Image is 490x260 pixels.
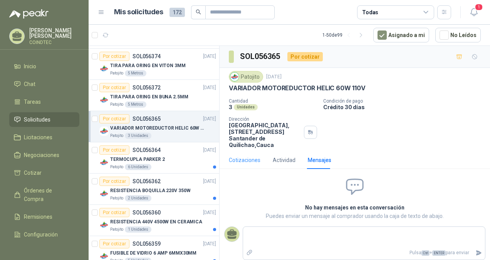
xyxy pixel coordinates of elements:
[9,112,79,127] a: Solicitudes
[110,164,123,170] p: Patojito
[110,226,123,233] p: Patojito
[133,210,161,215] p: SOL056360
[9,209,79,224] a: Remisiones
[323,98,487,104] p: Condición de pago
[125,164,151,170] div: 6 Unidades
[221,203,488,212] h2: No hay mensajes en esta conversación
[203,147,216,154] p: [DATE]
[24,80,35,88] span: Chat
[243,246,256,260] label: Adjuntar archivos
[125,70,146,76] div: 5 Metros
[24,133,52,142] span: Licitaciones
[99,189,109,198] img: Company Logo
[169,8,185,17] span: 172
[133,116,161,122] p: SOL056365
[99,95,109,105] img: Company Logo
[110,101,123,108] p: Patojito
[24,98,41,106] span: Tareas
[240,51,281,62] h3: SOL056365
[89,142,219,174] a: Por cotizarSOL056364[DATE] Company LogoTERMOCUPLA PARKER 2Patojito6 Unidades
[110,218,202,226] p: RESISTENCIA 440V 4500W EN CERAMICA
[203,240,216,248] p: [DATE]
[9,77,79,91] a: Chat
[133,147,161,153] p: SOL056364
[9,59,79,74] a: Inicio
[203,84,216,91] p: [DATE]
[475,3,483,11] span: 1
[9,9,49,19] img: Logo peakr
[89,174,219,205] a: Por cotizarSOL056362[DATE] Company LogoRESISTENCIA BOQUILLA 220V 350WPatojito2 Unidades
[435,28,481,42] button: No Leídos
[273,156,295,164] div: Actividad
[99,177,129,186] div: Por cotizar
[110,62,186,69] p: TIRA PARA ORING EN VITON 3MM
[9,95,79,109] a: Tareas
[287,52,323,61] div: Por cotizar
[110,250,196,257] p: FUSIBLE DE VIDRIO 6 AMP 6MMX30MM
[133,54,161,59] p: SOL056374
[203,178,216,185] p: [DATE]
[229,116,301,122] p: Dirección
[196,9,201,15] span: search
[373,28,429,42] button: Asignado a mi
[9,148,79,162] a: Negociaciones
[99,64,109,73] img: Company Logo
[110,93,188,101] p: TIRA PARA ORING EN BUNA 2.5MM
[133,179,161,184] p: SOL056362
[99,114,129,123] div: Por cotizar
[110,125,206,132] p: VARIADOR MOTOREDUCTOR HELIC 60W 110V
[99,83,129,92] div: Por cotizar
[99,208,129,217] div: Por cotizar
[125,195,151,201] div: 2 Unidades
[362,8,378,17] div: Todas
[110,187,190,194] p: RESISTENCIA BOQUILLA 220V 350W
[9,183,79,206] a: Órdenes de Compra
[203,53,216,60] p: [DATE]
[467,5,481,19] button: 1
[99,239,129,248] div: Por cotizar
[125,133,151,139] div: 3 Unidades
[24,115,50,124] span: Solicitudes
[308,156,331,164] div: Mensajes
[221,212,488,220] p: Puedes enviar un mensaje al comprador usando la caja de texto de abajo.
[99,220,109,230] img: Company Logo
[9,227,79,242] a: Configuración
[24,151,59,159] span: Negociaciones
[229,71,263,83] div: Patojito
[24,62,36,71] span: Inicio
[110,195,123,201] p: Patojito
[125,101,146,108] div: 5 Metros
[234,104,258,110] div: Unidades
[110,156,165,163] p: TERMOCUPLA PARKER 2
[133,241,161,246] p: SOL056359
[29,40,79,45] p: COINDTEC
[99,52,129,61] div: Por cotizar
[9,165,79,180] a: Cotizar
[114,7,163,18] h1: Mis solicitudes
[472,246,485,260] button: Enviar
[24,230,58,239] span: Configuración
[24,186,72,203] span: Órdenes de Compra
[323,104,487,110] p: Crédito 30 días
[230,73,239,81] img: Company Logo
[110,70,123,76] p: Patojito
[89,80,219,111] a: Por cotizarSOL056372[DATE] Company LogoTIRA PARA ORING EN BUNA 2.5MMPatojito5 Metros
[89,205,219,236] a: Por cotizarSOL056360[DATE] Company LogoRESISTENCIA 440V 4500W EN CERAMICAPatojito1 Unidades
[322,29,367,41] div: 1 - 50 de 99
[89,111,219,142] a: Por cotizarSOL056365[DATE] Company LogoVARIADOR MOTOREDUCTOR HELIC 60W 110VPatojito3 Unidades
[99,127,109,136] img: Company Logo
[266,73,282,81] p: [DATE]
[110,133,123,139] p: Patojito
[256,246,473,260] p: Pulsa + para enviar
[99,145,129,155] div: Por cotizar
[229,104,232,110] p: 3
[229,84,366,92] p: VARIADOR MOTOREDUCTOR HELIC 60W 110V
[29,28,79,39] p: [PERSON_NAME] [PERSON_NAME]
[432,250,446,256] span: ENTER
[9,130,79,145] a: Licitaciones
[203,209,216,216] p: [DATE]
[24,213,52,221] span: Remisiones
[229,122,301,148] p: [GEOGRAPHIC_DATA], [STREET_ADDRESS] Santander de Quilichao , Cauca
[229,98,317,104] p: Cantidad
[24,169,42,177] span: Cotizar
